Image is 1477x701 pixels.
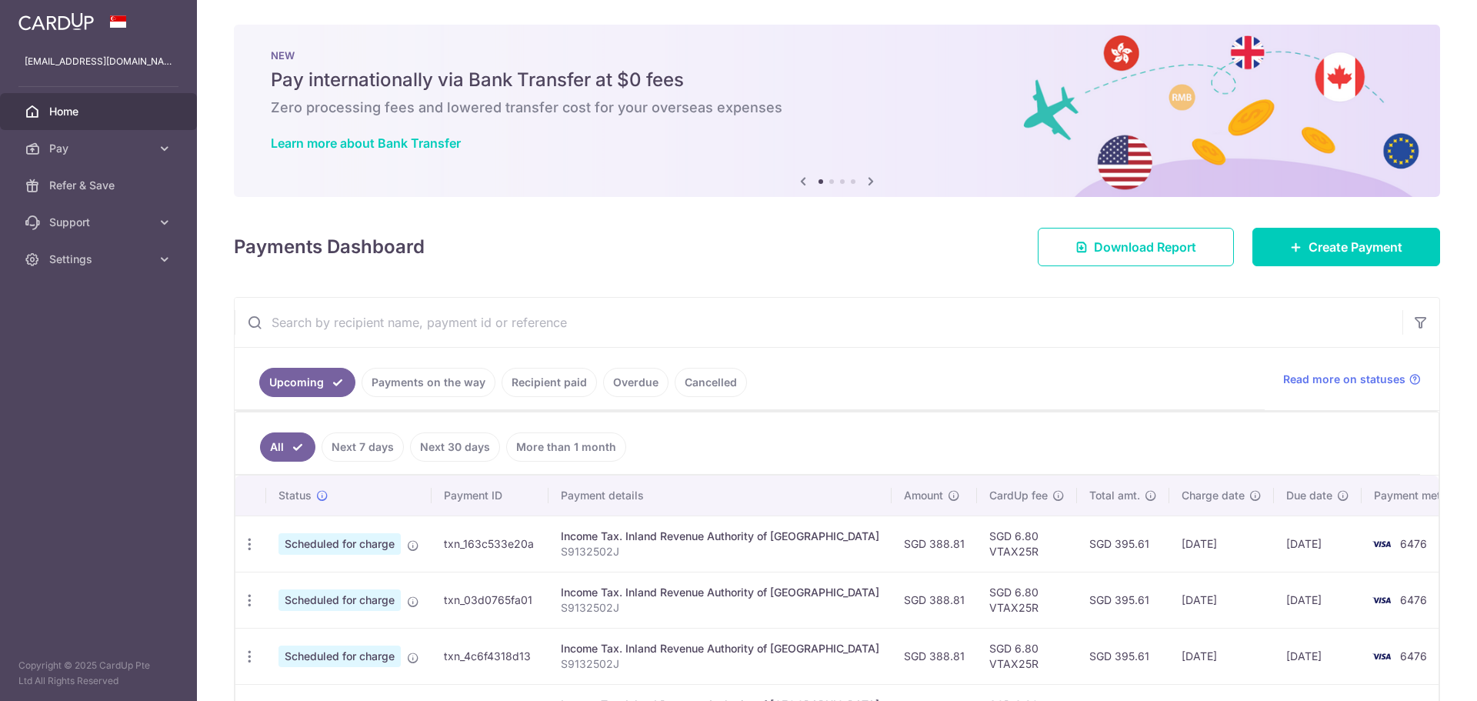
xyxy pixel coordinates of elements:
th: Payment ID [432,476,548,516]
img: Bank Card [1366,647,1397,666]
a: Next 30 days [410,432,500,462]
span: Create Payment [1309,238,1402,256]
td: SGD 388.81 [892,628,977,684]
span: Home [49,104,151,119]
h6: Zero processing fees and lowered transfer cost for your overseas expenses [271,98,1403,117]
div: Income Tax. Inland Revenue Authority of [GEOGRAPHIC_DATA] [561,529,879,544]
td: [DATE] [1169,628,1274,684]
img: CardUp [18,12,94,31]
span: Amount [904,488,943,503]
a: Read more on statuses [1283,372,1421,387]
span: Refer & Save [49,178,151,193]
a: Create Payment [1252,228,1440,266]
span: Pay [49,141,151,156]
span: Charge date [1182,488,1245,503]
a: Upcoming [259,368,355,397]
td: SGD 6.80 VTAX25R [977,628,1077,684]
h5: Pay internationally via Bank Transfer at $0 fees [271,68,1403,92]
h4: Payments Dashboard [234,233,425,261]
span: 6476 [1400,649,1427,663]
span: Support [49,215,151,230]
span: Scheduled for charge [278,646,401,667]
img: Bank transfer banner [234,25,1440,197]
div: Income Tax. Inland Revenue Authority of [GEOGRAPHIC_DATA] [561,585,879,600]
td: txn_4c6f4318d13 [432,628,548,684]
img: Bank Card [1366,535,1397,553]
td: SGD 6.80 VTAX25R [977,572,1077,628]
td: txn_163c533e20a [432,516,548,572]
a: Download Report [1038,228,1234,266]
div: Income Tax. Inland Revenue Authority of [GEOGRAPHIC_DATA] [561,641,879,656]
p: NEW [271,49,1403,62]
img: Bank Card [1366,591,1397,609]
a: Payments on the way [362,368,495,397]
td: [DATE] [1169,516,1274,572]
td: [DATE] [1169,572,1274,628]
td: SGD 395.61 [1077,628,1169,684]
p: S9132502J [561,544,879,559]
td: SGD 395.61 [1077,572,1169,628]
td: [DATE] [1274,516,1362,572]
td: SGD 395.61 [1077,516,1169,572]
a: Recipient paid [502,368,597,397]
td: SGD 388.81 [892,572,977,628]
a: Next 7 days [322,432,404,462]
span: Total amt. [1089,488,1140,503]
span: Status [278,488,312,503]
a: More than 1 month [506,432,626,462]
td: [DATE] [1274,628,1362,684]
a: Cancelled [675,368,747,397]
td: txn_03d0765fa01 [432,572,548,628]
span: Read more on statuses [1283,372,1405,387]
th: Payment details [548,476,892,516]
p: S9132502J [561,656,879,672]
a: All [260,432,315,462]
a: Learn more about Bank Transfer [271,135,461,151]
span: Settings [49,252,151,267]
span: Due date [1286,488,1332,503]
span: CardUp fee [989,488,1048,503]
a: Overdue [603,368,668,397]
td: [DATE] [1274,572,1362,628]
td: SGD 388.81 [892,516,977,572]
span: Download Report [1094,238,1196,256]
input: Search by recipient name, payment id or reference [235,298,1402,347]
span: 6476 [1400,537,1427,550]
span: Scheduled for charge [278,533,401,555]
span: 6476 [1400,593,1427,606]
td: SGD 6.80 VTAX25R [977,516,1077,572]
p: S9132502J [561,600,879,616]
p: [EMAIL_ADDRESS][DOMAIN_NAME] [25,54,172,69]
span: Scheduled for charge [278,589,401,611]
